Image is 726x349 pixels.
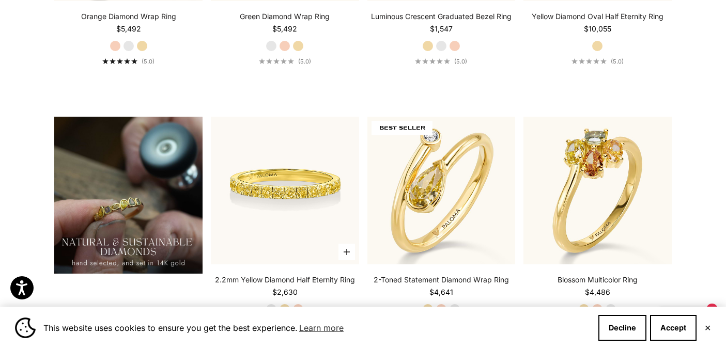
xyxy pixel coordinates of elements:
[372,121,432,135] span: BEST SELLER
[585,287,610,297] sale-price: $4,486
[430,24,453,34] sale-price: $1,547
[611,58,624,65] span: (5.0)
[374,275,509,285] a: 2-Toned Statement Diamond Wrap Ring
[415,58,450,64] div: 5.0 out of 5.0 stars
[43,320,590,336] span: This website uses cookies to ensure you get the best experience.
[102,58,137,64] div: 5.0 out of 5.0 stars
[523,117,672,265] img: #YellowGold
[298,58,311,65] span: (5.0)
[116,24,141,34] sale-price: $5,492
[558,275,638,285] a: Blossom Multicolor Ring
[272,24,297,34] sale-price: $5,492
[15,318,36,338] img: Cookie banner
[650,315,697,341] button: Accept
[259,58,294,64] div: 5.0 out of 5.0 stars
[454,58,467,65] span: (5.0)
[240,11,330,22] a: Green Diamond Wrap Ring
[211,117,359,265] img: #YellowGold
[704,325,711,331] button: Close
[571,58,624,65] a: 5.0 out of 5.0 stars(5.0)
[259,58,311,65] a: 5.0 out of 5.0 stars(5.0)
[429,287,453,297] sale-price: $4,641
[298,320,345,336] a: Learn more
[367,117,516,265] img: #YellowGold
[571,58,607,64] div: 5.0 out of 5.0 stars
[142,58,155,65] span: (5.0)
[584,24,611,34] sale-price: $10,055
[598,315,646,341] button: Decline
[371,11,512,22] a: Luminous Crescent Graduated Bezel Ring
[272,287,298,297] sale-price: $2,630
[415,58,467,65] a: 5.0 out of 5.0 stars(5.0)
[532,11,663,22] a: Yellow Diamond Oval Half Eternity Ring
[215,275,355,285] a: 2.2mm Yellow Diamond Half Eternity Ring
[81,11,176,22] a: Orange Diamond Wrap Ring
[102,58,155,65] a: 5.0 out of 5.0 stars(5.0)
